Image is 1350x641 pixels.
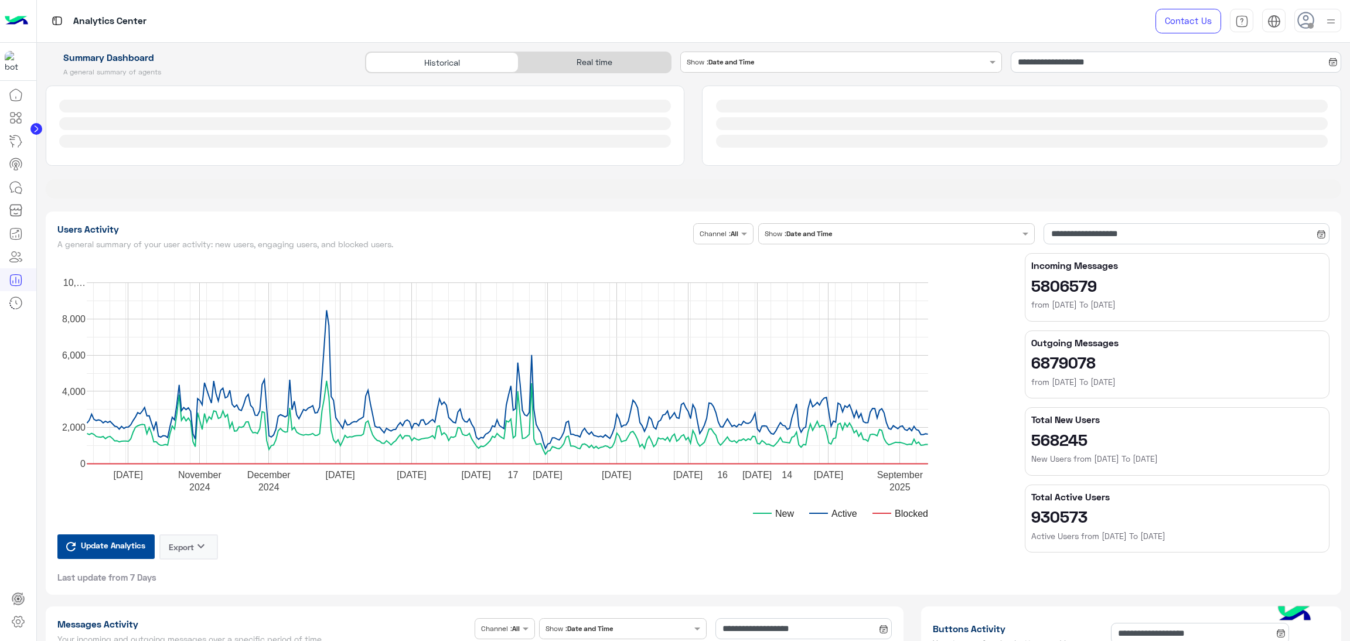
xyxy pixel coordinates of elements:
text: 17 [507,470,518,480]
text: 2,000 [62,422,85,432]
a: Contact Us [1155,9,1221,33]
p: Analytics Center [73,13,146,29]
img: tab [50,13,64,28]
h2: 5806579 [1031,276,1323,295]
text: 14 [782,470,792,480]
text: 2025 [889,482,911,492]
h6: Active Users from [DATE] To [DATE] [1031,530,1323,542]
h5: Incoming Messages [1031,260,1323,271]
button: Exportkeyboard_arrow_down [159,534,218,560]
text: Blocked [895,509,928,519]
svg: A chart. [57,253,1004,534]
text: 8,000 [62,314,85,324]
h1: Buttons Activity [933,623,1107,635]
img: tab [1235,15,1249,28]
h1: Messages Activity [57,618,471,630]
text: [DATE] [325,470,354,480]
button: Update Analytics [57,534,155,559]
text: [DATE] [113,470,142,480]
h5: Total Active Users [1031,491,1323,503]
h6: from [DATE] To [DATE] [1031,299,1323,311]
text: 16 [717,470,728,480]
span: Last update from 7 Days [57,571,156,583]
h5: Total New Users [1031,414,1323,425]
text: New [775,509,794,519]
text: [DATE] [397,470,426,480]
h1: Users Activity [57,223,689,235]
text: 4,000 [62,387,85,397]
h6: from [DATE] To [DATE] [1031,376,1323,388]
img: Logo [5,9,28,33]
img: 1403182699927242 [5,51,26,72]
img: profile [1324,14,1338,29]
text: [DATE] [742,470,771,480]
h5: A general summary of your user activity: new users, engaging users, and blocked users. [57,240,689,249]
h2: 6879078 [1031,353,1323,371]
text: [DATE] [602,470,631,480]
text: 2024 [189,482,210,492]
text: [DATE] [673,470,702,480]
h5: Outgoing Messages [1031,337,1323,349]
h2: 930573 [1031,507,1323,526]
img: tab [1267,15,1281,28]
img: hulul-logo.png [1274,594,1315,635]
span: Update Analytics [78,537,148,553]
text: 2024 [258,482,279,492]
text: September [877,470,923,480]
text: [DATE] [461,470,490,480]
text: 6,000 [62,350,85,360]
text: December [247,470,290,480]
text: [DATE] [813,470,843,480]
text: November [178,470,221,480]
text: 0 [80,459,86,469]
a: tab [1230,9,1253,33]
text: [DATE] [533,470,562,480]
text: 10,… [63,278,85,288]
text: Active [831,509,857,519]
h2: 568245 [1031,430,1323,449]
h6: New Users from [DATE] To [DATE] [1031,453,1323,465]
i: keyboard_arrow_down [194,539,208,553]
